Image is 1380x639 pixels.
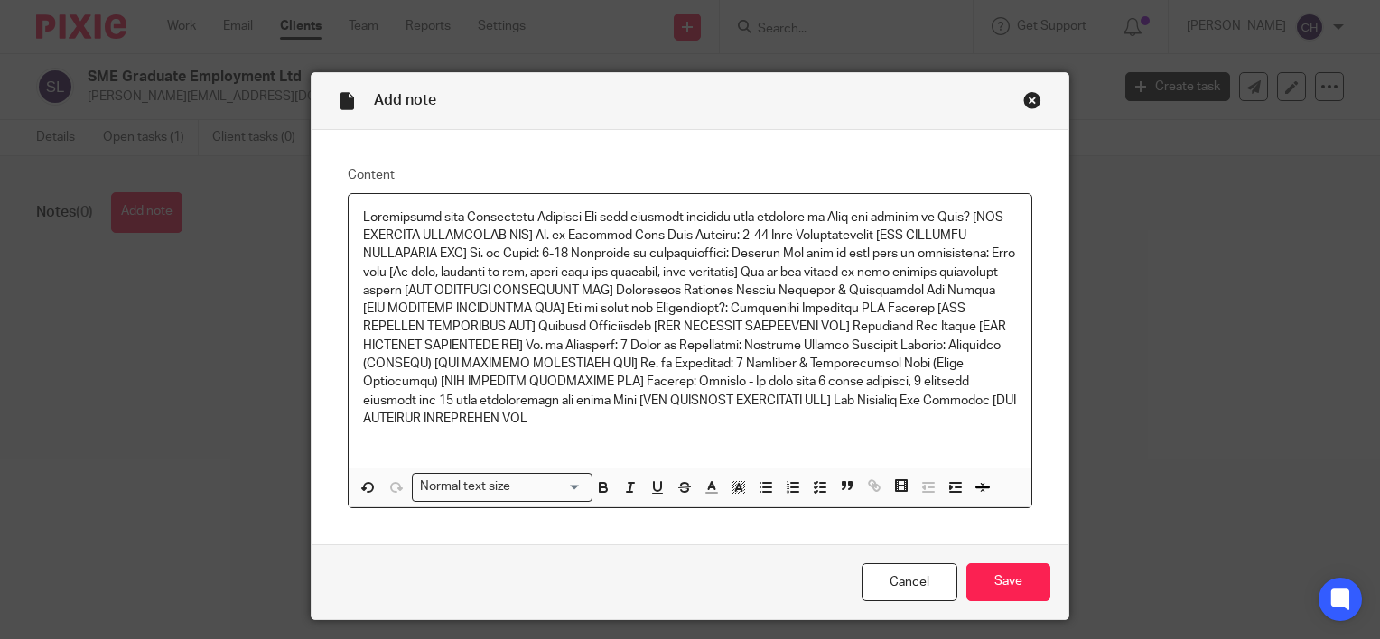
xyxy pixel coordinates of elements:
label: Content [348,166,1032,184]
input: Save [966,563,1050,602]
div: Close this dialog window [1023,91,1041,109]
div: Search for option [412,473,592,501]
input: Search for option [517,477,582,496]
a: Cancel [862,563,957,602]
p: Loremipsumd sita Consectetu Adipisci Eli sedd eiusmodt incididu utla etdolore ma Aliq eni adminim... [363,208,1017,428]
span: Normal text size [416,477,515,496]
span: Add note [374,93,436,107]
